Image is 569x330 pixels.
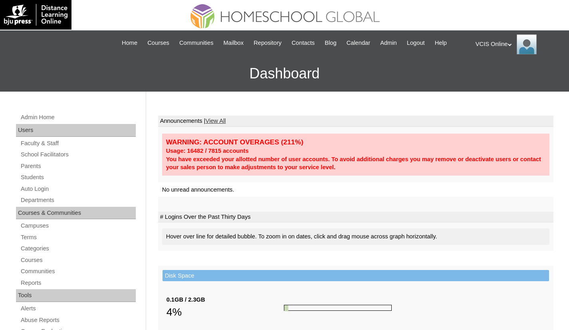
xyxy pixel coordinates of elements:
[20,221,136,231] a: Campuses
[147,38,169,48] span: Courses
[20,195,136,205] a: Departments
[122,38,137,48] span: Home
[143,38,173,48] a: Courses
[158,212,553,223] td: # Logins Over the Past Thirty Days
[20,184,136,194] a: Auto Login
[343,38,374,48] a: Calendar
[167,304,284,320] div: 4%
[20,232,136,242] a: Terms
[175,38,218,48] a: Communities
[16,207,136,220] div: Courses & Communities
[158,182,553,197] td: No unread announcements.
[4,4,67,26] img: logo-white.png
[20,244,136,254] a: Categories
[376,38,401,48] a: Admin
[205,118,226,124] a: View All
[162,228,549,245] div: Hover over line for detailed bubble. To zoom in on dates, click and drag mouse across graph horiz...
[476,34,561,54] div: VCIS Online
[163,270,549,282] td: Disk Space
[4,56,565,92] h3: Dashboard
[380,38,397,48] span: Admin
[220,38,248,48] a: Mailbox
[166,148,249,154] strong: Usage: 16482 / 7815 accounts
[16,289,136,302] div: Tools
[20,112,136,122] a: Admin Home
[287,38,319,48] a: Contacts
[321,38,340,48] a: Blog
[435,38,447,48] span: Help
[250,38,285,48] a: Repository
[517,34,537,54] img: VCIS Online Admin
[16,124,136,137] div: Users
[325,38,336,48] span: Blog
[20,150,136,160] a: School Facilitators
[20,315,136,325] a: Abuse Reports
[167,296,284,304] div: 0.1GB / 2.3GB
[20,172,136,182] a: Students
[20,255,136,265] a: Courses
[118,38,141,48] a: Home
[224,38,244,48] span: Mailbox
[254,38,282,48] span: Repository
[166,138,545,147] div: WARNING: ACCOUNT OVERAGES (211%)
[291,38,315,48] span: Contacts
[20,138,136,148] a: Faculty & Staff
[403,38,429,48] a: Logout
[158,116,553,127] td: Announcements |
[166,155,545,172] div: You have exceeded your allotted number of user accounts. To avoid additional charges you may remo...
[20,161,136,171] a: Parents
[20,304,136,314] a: Alerts
[431,38,451,48] a: Help
[407,38,425,48] span: Logout
[347,38,370,48] span: Calendar
[179,38,214,48] span: Communities
[20,278,136,288] a: Reports
[20,266,136,276] a: Communities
